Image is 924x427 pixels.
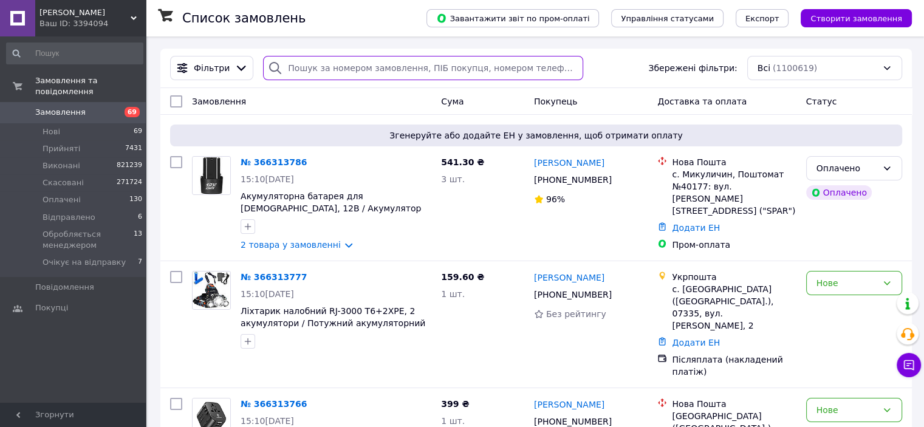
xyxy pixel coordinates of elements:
div: Післяплата (накладений платіж) [672,354,796,378]
span: Створити замовлення [810,14,902,23]
span: Cума [441,97,464,106]
button: Чат з покупцем [897,353,921,377]
span: 96% [546,194,565,204]
span: 271724 [117,177,142,188]
span: Замовлення [35,107,86,118]
span: 15:10[DATE] [241,289,294,299]
div: [PHONE_NUMBER] [532,286,614,303]
h1: Список замовлень [182,11,306,26]
div: Нове [816,403,877,417]
span: Оплачені [43,194,81,205]
a: Фото товару [192,271,231,310]
span: HUGO [39,7,131,18]
span: Збережені фільтри: [648,62,737,74]
span: Нові [43,126,60,137]
input: Пошук [6,43,143,64]
span: Замовлення [192,97,246,106]
div: Нова Пошта [672,398,796,410]
span: Покупець [534,97,577,106]
div: с. Микуличин, Поштомат №40177: вул. [PERSON_NAME][STREET_ADDRESS] ("SPAR") [672,168,796,217]
a: Додати ЕН [672,338,720,347]
img: Фото товару [193,157,230,194]
span: 7 [138,257,142,268]
span: Повідомлення [35,282,94,293]
img: Фото товару [193,272,230,309]
span: Очікує на відправку [43,257,126,268]
span: 15:10[DATE] [241,174,294,184]
input: Пошук за номером замовлення, ПІБ покупця, номером телефону, Email, номером накладної [263,56,583,80]
div: [PHONE_NUMBER] [532,171,614,188]
span: 399 ₴ [441,399,469,409]
div: Нова Пошта [672,156,796,168]
a: Фото товару [192,156,231,195]
button: Експорт [736,9,789,27]
button: Завантажити звіт по пром-оплаті [426,9,599,27]
div: с. [GEOGRAPHIC_DATA] ([GEOGRAPHIC_DATA].), 07335, вул. [PERSON_NAME], 2 [672,283,796,332]
span: 821239 [117,160,142,171]
a: Додати ЕН [672,223,720,233]
span: 1 шт. [441,289,465,299]
span: 3 шт. [441,174,465,184]
button: Створити замовлення [801,9,912,27]
span: Виконані [43,160,80,171]
a: 2 товара у замовленні [241,240,341,250]
a: [PERSON_NAME] [534,398,604,411]
span: 69 [134,126,142,137]
span: 159.60 ₴ [441,272,484,282]
span: Статус [806,97,837,106]
div: Оплачено [816,162,877,175]
span: Експорт [745,14,779,23]
a: Ліхтарик налобний RJ-3000 Т6+2XPE, 2 акумулятори / Потужний акумуляторний ліхтар на голову з 3 св... [241,306,425,340]
span: Завантажити звіт по пром-оплаті [436,13,589,24]
div: Укрпошта [672,271,796,283]
span: 6 [138,212,142,223]
span: Без рейтингу [546,309,606,319]
span: Обробляється менеджером [43,229,134,251]
span: Замовлення та повідомлення [35,75,146,97]
div: Нове [816,276,877,290]
span: 130 [129,194,142,205]
span: 13 [134,229,142,251]
span: Прийняті [43,143,80,154]
a: [PERSON_NAME] [534,272,604,284]
span: Згенеруйте або додайте ЕН у замовлення, щоб отримати оплату [175,129,897,142]
span: (1100619) [773,63,817,73]
a: № 366313777 [241,272,307,282]
a: Створити замовлення [789,13,912,22]
span: Покупці [35,302,68,313]
div: Ваш ID: 3394094 [39,18,146,29]
span: Доставка та оплата [657,97,747,106]
a: [PERSON_NAME] [534,157,604,169]
span: 7431 [125,143,142,154]
span: 541.30 ₴ [441,157,484,167]
a: № 366313786 [241,157,307,167]
div: Пром-оплата [672,239,796,251]
span: 1 шт. [441,416,465,426]
a: № 366313766 [241,399,307,409]
span: Всі [758,62,770,74]
div: Оплачено [806,185,872,200]
button: Управління статусами [611,9,724,27]
span: Фільтри [194,62,230,74]
span: Управління статусами [621,14,714,23]
a: Акумуляторна батарея для [DEMOGRAPHIC_DATA], 12В / Акумулятор для [DEMOGRAPHIC_DATA] / АКБ для [D... [241,191,421,237]
span: 69 [125,107,140,117]
span: Скасовані [43,177,84,188]
span: 15:10[DATE] [241,416,294,426]
span: Відправлено [43,212,95,223]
